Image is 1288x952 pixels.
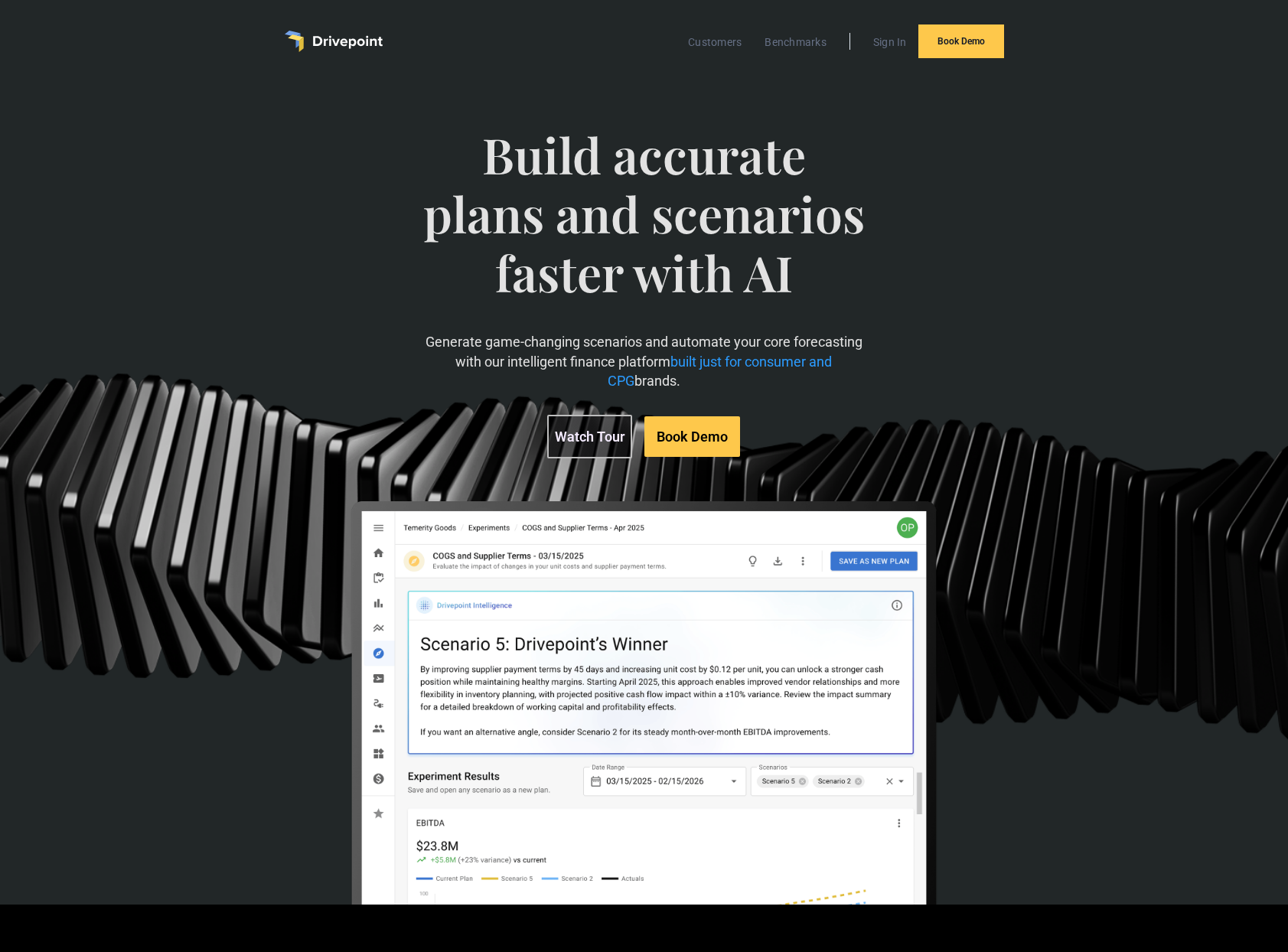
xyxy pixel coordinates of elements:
[757,32,834,52] a: Benchmarks
[423,126,865,332] span: Build accurate plans and scenarios faster with AI
[423,332,865,390] p: Generate game-changing scenarios and automate your core forecasting with our intelligent finance ...
[285,31,383,52] a: home
[680,32,749,52] a: Customers
[644,416,740,457] a: Book Demo
[866,32,915,52] a: Sign In
[547,415,632,458] a: Watch Tour
[918,24,1004,58] a: Book Demo
[608,354,833,389] span: built just for consumer and CPG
